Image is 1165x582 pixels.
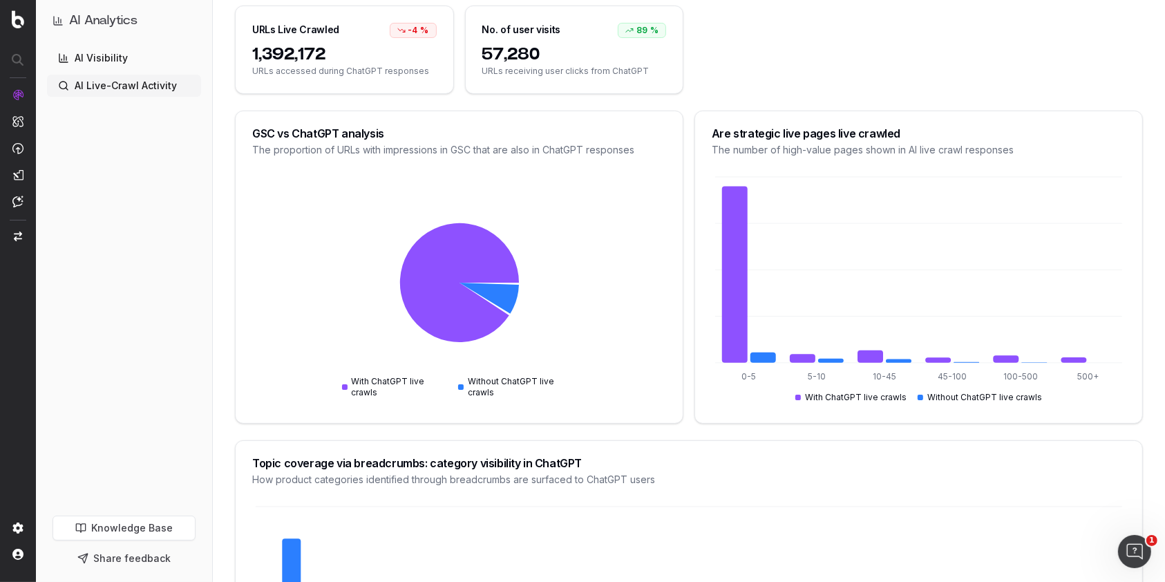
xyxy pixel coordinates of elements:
img: My account [12,549,23,560]
div: With ChatGPT live crawls [795,392,907,403]
div: How product categories identified through breadcrumbs are surfaced to ChatGPT users [252,473,1126,487]
span: URLs accessed during ChatGPT responses [252,66,437,77]
h1: AI Analytics [69,11,138,30]
a: Knowledge Base [53,516,196,541]
tspan: 5-10 [808,371,826,382]
a: AI Live-Crawl Activity [47,75,201,97]
div: URLs Live Crawled [252,23,339,37]
div: Without ChatGPT live crawls [918,392,1042,403]
div: 89 [618,23,666,38]
span: % [421,25,429,36]
button: Share feedback [53,546,196,571]
img: Studio [12,169,23,180]
tspan: 500+ [1077,371,1099,382]
div: The proportion of URLs with impressions in GSC that are also in ChatGPT responses [252,143,666,157]
button: AI Analytics [53,11,196,30]
div: Topic coverage via breadcrumbs: category visibility in ChatGPT [252,458,1126,469]
span: 57,280 [482,44,667,66]
a: AI Visibility [47,47,201,69]
div: With ChatGPT live crawls [342,376,448,398]
tspan: 100-500 [1003,371,1038,382]
img: Analytics [12,89,23,100]
span: % [650,25,659,36]
span: 1,392,172 [252,44,437,66]
img: Botify logo [12,10,24,28]
div: -4 [390,23,437,38]
tspan: 0-5 [742,371,757,382]
img: Intelligence [12,115,23,127]
img: Assist [12,196,23,207]
div: No. of user visits [482,23,561,37]
div: Are strategic live pages live crawled [712,128,1126,139]
img: Switch project [14,232,22,241]
div: The number of high-value pages shown in AI live crawl responses [712,143,1126,157]
img: Activation [12,142,23,154]
img: Setting [12,523,23,534]
tspan: 10-45 [873,371,896,382]
iframe: Intercom live chat [1118,535,1151,568]
span: URLs receiving user clicks from ChatGPT [482,66,667,77]
tspan: 45-100 [938,371,967,382]
div: Without ChatGPT live crawls [458,376,576,398]
div: GSC vs ChatGPT analysis [252,128,666,139]
span: 1 [1146,535,1157,546]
